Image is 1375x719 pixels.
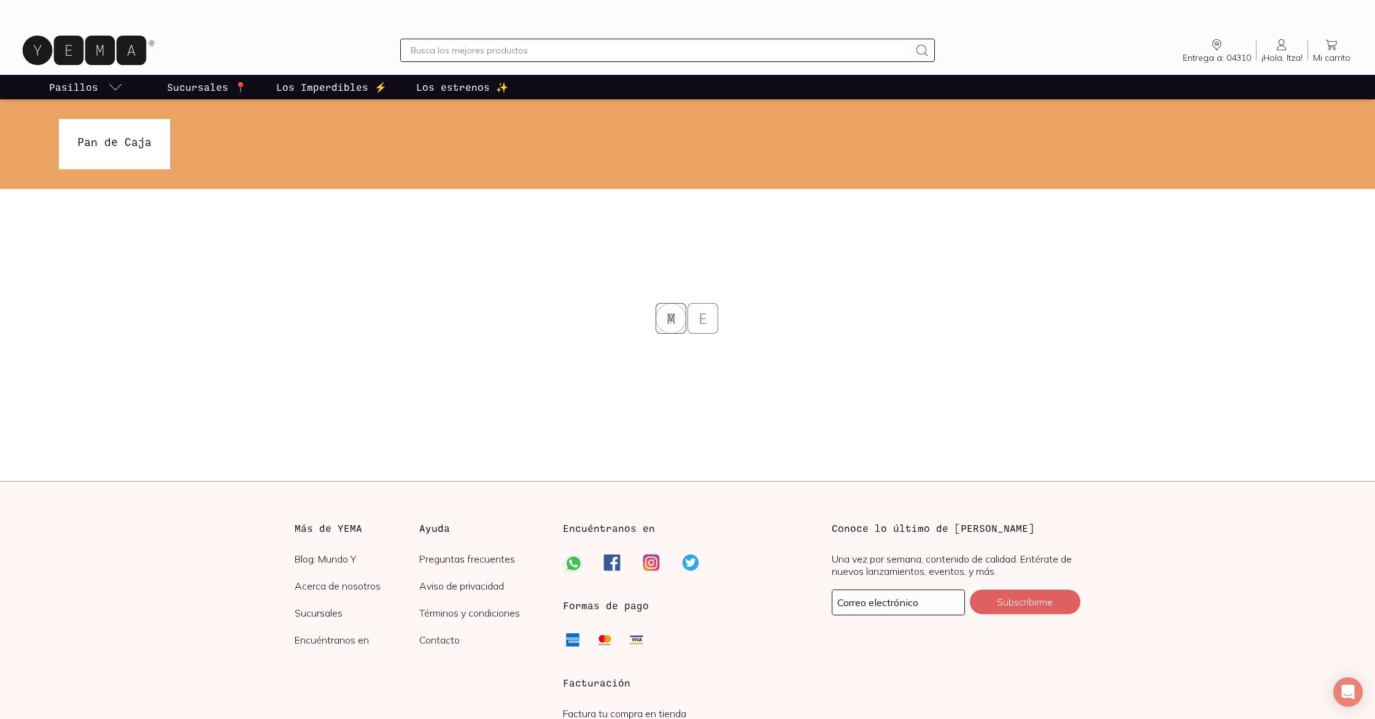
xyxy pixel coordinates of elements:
a: Mi carrito [1308,37,1355,63]
h3: Conoce lo último de [PERSON_NAME] [832,521,1080,536]
span: Mi carrito [1313,52,1350,63]
h1: Pan de Caja [77,134,152,150]
a: Preguntas frecuentes [419,553,544,565]
p: Los Imperdibles ⚡️ [276,80,387,94]
h3: Más de YEMA [295,521,419,536]
a: Contacto [419,634,544,646]
button: Subscribirme [970,590,1080,614]
a: Sucursales [295,607,419,619]
input: mimail@gmail.com [832,590,964,615]
p: Pasillos [49,80,98,94]
a: Aviso de privacidad [419,580,544,592]
a: Términos y condiciones [419,607,544,619]
p: Los estrenos ✨ [416,80,508,94]
h3: Facturación [563,675,811,690]
a: Acerca de nosotros [295,580,419,592]
h3: Ayuda [419,521,544,536]
span: Entrega a: 04310 [1183,52,1251,63]
span: M [675,303,705,334]
a: ¡Hola, Itza! [1257,37,1307,63]
a: pasillo-todos-link [47,75,125,99]
a: Entrega a: 04310 [1178,37,1256,63]
a: Encuéntranos en [295,634,419,646]
a: Blog: Mundo Y [295,553,419,565]
span: ¡Hola, Itza! [1261,52,1303,63]
h3: Encuéntranos en [563,521,655,536]
p: Sucursales 📍 [167,80,247,94]
h3: Formas de pago [563,598,649,613]
div: Open Intercom Messenger [1333,677,1363,707]
a: Los Imperdibles ⚡️ [274,75,389,99]
input: Busca los mejores productos [411,43,909,58]
a: Sucursales 📍 [165,75,249,99]
a: Los estrenos ✨ [414,75,511,99]
p: Una vez por semana, contenido de calidad. Entérate de nuevos lanzamientos, eventos, y más. [832,553,1080,577]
